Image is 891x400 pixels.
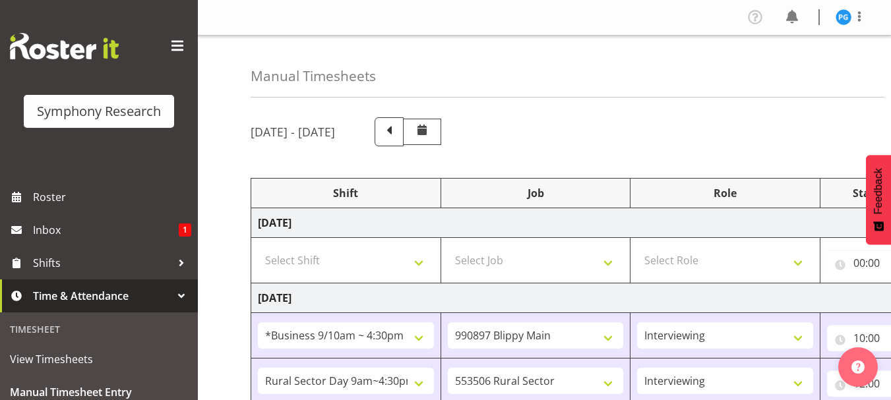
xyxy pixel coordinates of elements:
span: 1 [179,223,191,237]
span: View Timesheets [10,349,188,369]
span: Feedback [873,168,884,214]
h5: [DATE] - [DATE] [251,125,335,139]
div: Role [637,185,813,201]
img: patricia-gilmour9541.jpg [836,9,851,25]
img: Rosterit website logo [10,33,119,59]
div: Shift [258,185,434,201]
div: Symphony Research [37,101,161,121]
div: Job [448,185,624,201]
button: Feedback - Show survey [866,155,891,244]
span: Roster [33,187,191,207]
h4: Manual Timesheets [251,69,376,84]
span: Shifts [33,253,171,273]
a: View Timesheets [3,343,195,376]
span: Inbox [33,220,179,240]
img: help-xxl-2.png [851,360,865,374]
span: Time & Attendance [33,286,171,306]
div: Timesheet [3,316,195,343]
